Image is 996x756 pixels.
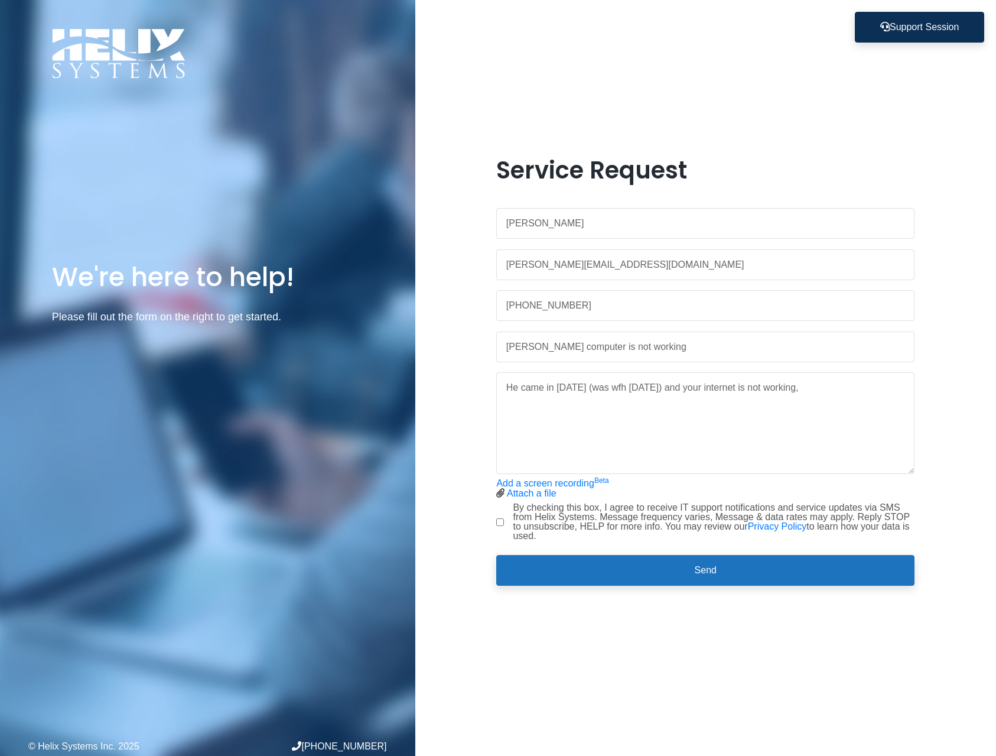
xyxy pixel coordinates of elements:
[513,503,914,541] label: By checking this box, I agree to receive IT support notifications and service updates via SMS fro...
[496,555,914,586] button: Send
[52,260,363,294] h1: We're here to help!
[496,332,914,362] input: Subject
[496,290,914,321] input: Phone Number
[52,309,363,326] p: Please fill out the form on the right to get started.
[748,521,807,531] a: Privacy Policy
[594,476,609,485] sup: Beta
[496,478,608,488] a: Add a screen recordingBeta
[507,488,556,498] a: Attach a file
[207,741,386,751] div: [PHONE_NUMBER]
[496,156,914,184] h1: Service Request
[52,28,185,79] img: Logo
[496,208,914,239] input: Name
[855,12,984,43] button: Support Session
[28,742,207,751] div: © Helix Systems Inc. 2025
[496,249,914,280] input: Work Email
